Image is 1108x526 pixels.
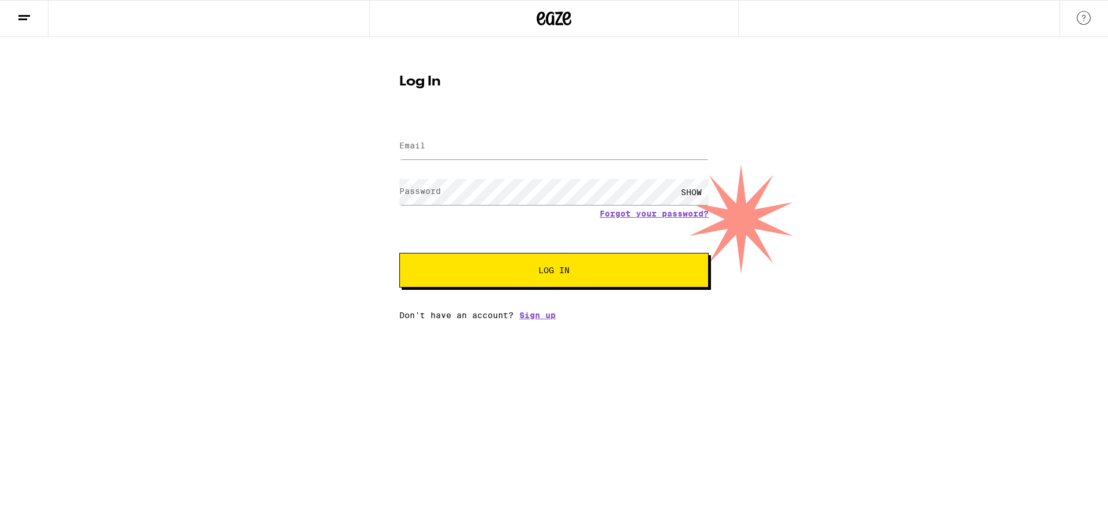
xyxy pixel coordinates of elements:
[399,311,709,320] div: Don't have an account?
[674,179,709,205] div: SHOW
[399,75,709,89] h1: Log In
[538,266,570,274] span: Log In
[600,209,709,218] a: Forgot your password?
[519,311,556,320] a: Sign up
[7,8,83,17] span: Hi. Need any help?
[399,133,709,159] input: Email
[399,141,425,150] label: Email
[399,186,441,196] label: Password
[399,253,709,288] button: Log In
